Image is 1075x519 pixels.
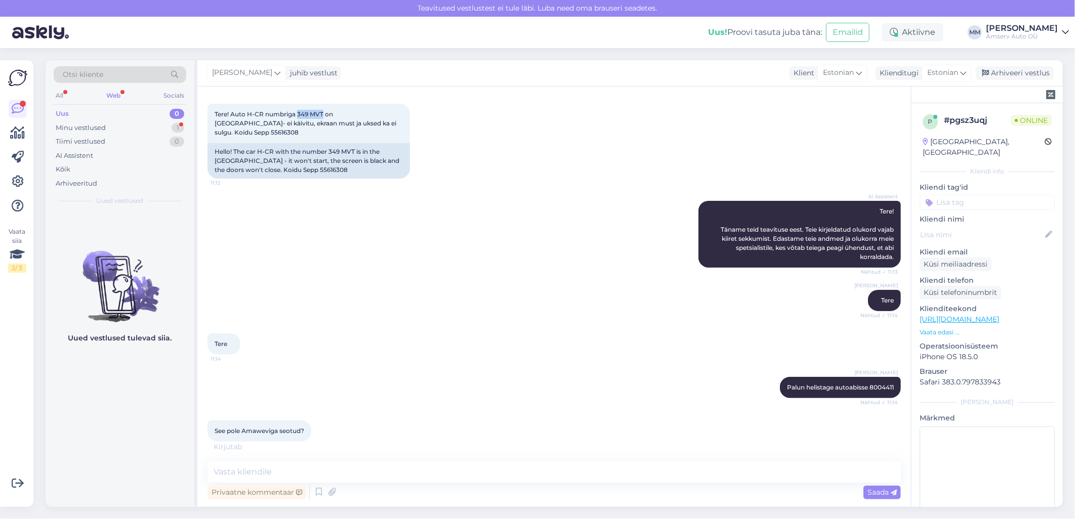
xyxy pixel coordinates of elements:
[920,304,1055,314] p: Klienditeekond
[920,328,1055,337] p: Vaata edasi ...
[860,312,898,319] span: Nähtud ✓ 11:14
[920,229,1043,240] input: Lisa nimi
[63,69,103,80] span: Otsi kliente
[920,182,1055,193] p: Kliendi tag'id
[920,286,1001,299] div: Küsi telefoninumbrit
[211,179,249,187] span: 11:12
[56,164,70,175] div: Kõik
[56,137,105,147] div: Tiimi vestlused
[986,24,1058,32] div: [PERSON_NAME]
[286,68,338,78] div: juhib vestlust
[1046,90,1055,99] img: zendesk
[881,296,894,304] span: Tere
[104,89,122,102] div: Web
[920,413,1055,423] p: Märkmed
[920,214,1055,225] p: Kliendi nimi
[170,109,184,119] div: 0
[867,488,897,497] span: Saada
[920,167,1055,176] div: Kliendi info
[790,68,814,78] div: Klient
[920,315,999,324] a: [URL][DOMAIN_NAME]
[920,257,991,271] div: Küsi meiliaadressi
[920,366,1055,377] p: Brauser
[56,151,93,161] div: AI Assistent
[882,23,943,41] div: Aktiivne
[920,352,1055,362] p: iPhone OS 18.5.0
[787,383,894,391] span: Palun helistage autoabisse 8004411
[208,143,410,179] div: Hello! The car H-CR with the number 349 MVT is in the [GEOGRAPHIC_DATA] - it won't start, the scr...
[161,89,186,102] div: Socials
[8,68,27,88] img: Askly Logo
[854,369,898,376] span: [PERSON_NAME]
[876,68,919,78] div: Klienditugi
[212,67,272,78] span: [PERSON_NAME]
[920,341,1055,352] p: Operatsioonisüsteem
[208,486,306,499] div: Privaatne kommentaar
[860,193,898,200] span: AI Assistent
[976,66,1054,80] div: Arhiveeri vestlus
[46,233,194,324] img: No chats
[920,195,1055,210] input: Lisa tag
[944,114,1011,126] div: # pgsz3uqj
[215,427,304,435] span: See pole Amaweviga seotud?
[986,32,1058,40] div: Amserv Auto OÜ
[97,196,144,205] span: Uued vestlused
[920,377,1055,387] p: Safari 383.0.797833943
[708,26,822,38] div: Proovi tasuta juba täna:
[170,137,184,147] div: 0
[54,89,65,102] div: All
[215,110,398,136] span: Tere! Auto H-CR numbriga 349 MVT on [GEOGRAPHIC_DATA]- ei käivitu, ekraan must ja uksed ka ei sul...
[208,442,901,452] div: Kirjutab
[215,340,227,348] span: Tere
[1011,115,1052,126] span: Online
[8,264,26,273] div: 2 / 3
[920,275,1055,286] p: Kliendi telefon
[211,355,249,363] span: 11:14
[920,398,1055,407] div: [PERSON_NAME]
[968,25,982,39] div: MM
[928,118,933,125] span: p
[8,227,26,273] div: Vaata siia
[708,27,727,37] b: Uus!
[56,179,97,189] div: Arhiveeritud
[172,123,184,133] div: 1
[826,23,870,42] button: Emailid
[860,399,898,406] span: Nähtud ✓ 11:14
[823,67,854,78] span: Estonian
[56,123,106,133] div: Minu vestlused
[860,268,898,276] span: Nähtud ✓ 11:13
[986,24,1069,40] a: [PERSON_NAME]Amserv Auto OÜ
[68,333,172,343] p: Uued vestlused tulevad siia.
[927,67,958,78] span: Estonian
[920,247,1055,257] p: Kliendi email
[854,282,898,289] span: [PERSON_NAME]
[56,109,69,119] div: Uus
[923,137,1045,158] div: [GEOGRAPHIC_DATA], [GEOGRAPHIC_DATA]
